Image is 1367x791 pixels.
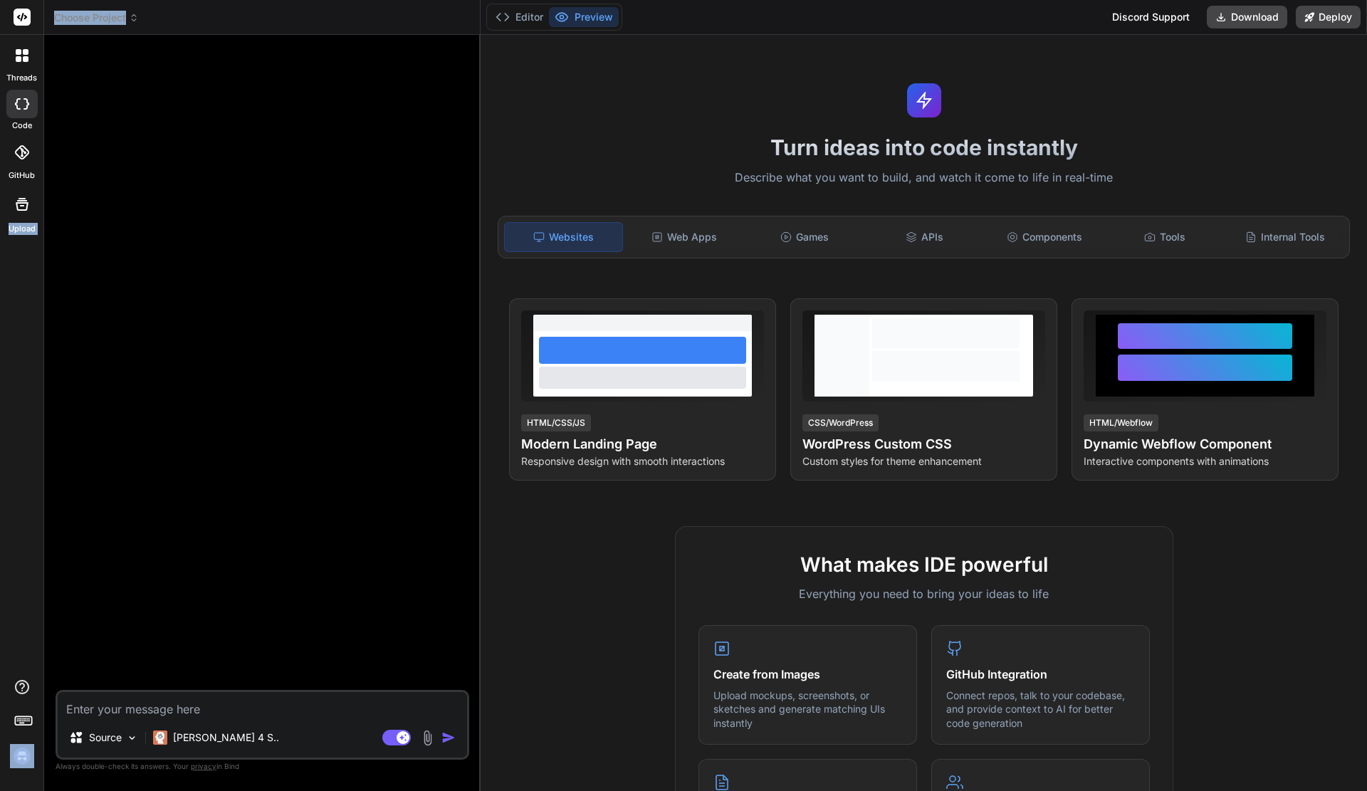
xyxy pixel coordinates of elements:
[1226,222,1344,252] div: Internal Tools
[489,169,1358,187] p: Describe what you want to build, and watch it come to life in real-time
[504,222,623,252] div: Websites
[6,72,37,84] label: threads
[489,135,1358,160] h1: Turn ideas into code instantly
[1207,6,1287,28] button: Download
[1104,6,1198,28] div: Discord Support
[1084,454,1326,468] p: Interactive components with animations
[1084,414,1158,431] div: HTML/Webflow
[490,7,549,27] button: Editor
[173,730,279,745] p: [PERSON_NAME] 4 S..
[56,760,469,773] p: Always double-check its answers. Your in Bind
[153,730,167,745] img: Claude 4 Sonnet
[698,585,1150,602] p: Everything you need to bring your ideas to life
[866,222,983,252] div: APIs
[713,688,902,730] p: Upload mockups, screenshots, or sketches and generate matching UIs instantly
[54,11,139,25] span: Choose Project
[521,434,764,454] h4: Modern Landing Page
[549,7,619,27] button: Preview
[89,730,122,745] p: Source
[521,414,591,431] div: HTML/CSS/JS
[713,666,902,683] h4: Create from Images
[1296,6,1361,28] button: Deploy
[802,454,1045,468] p: Custom styles for theme enhancement
[191,762,216,770] span: privacy
[441,730,456,745] img: icon
[802,434,1045,454] h4: WordPress Custom CSS
[1084,434,1326,454] h4: Dynamic Webflow Component
[698,550,1150,580] h2: What makes IDE powerful
[986,222,1104,252] div: Components
[126,732,138,744] img: Pick Models
[9,169,35,182] label: GitHub
[12,120,32,132] label: code
[626,222,743,252] div: Web Apps
[802,414,879,431] div: CSS/WordPress
[946,666,1135,683] h4: GitHub Integration
[10,744,34,768] img: signin
[1106,222,1224,252] div: Tools
[946,688,1135,730] p: Connect repos, talk to your codebase, and provide context to AI for better code generation
[419,730,436,746] img: attachment
[746,222,864,252] div: Games
[521,454,764,468] p: Responsive design with smooth interactions
[9,223,36,235] label: Upload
